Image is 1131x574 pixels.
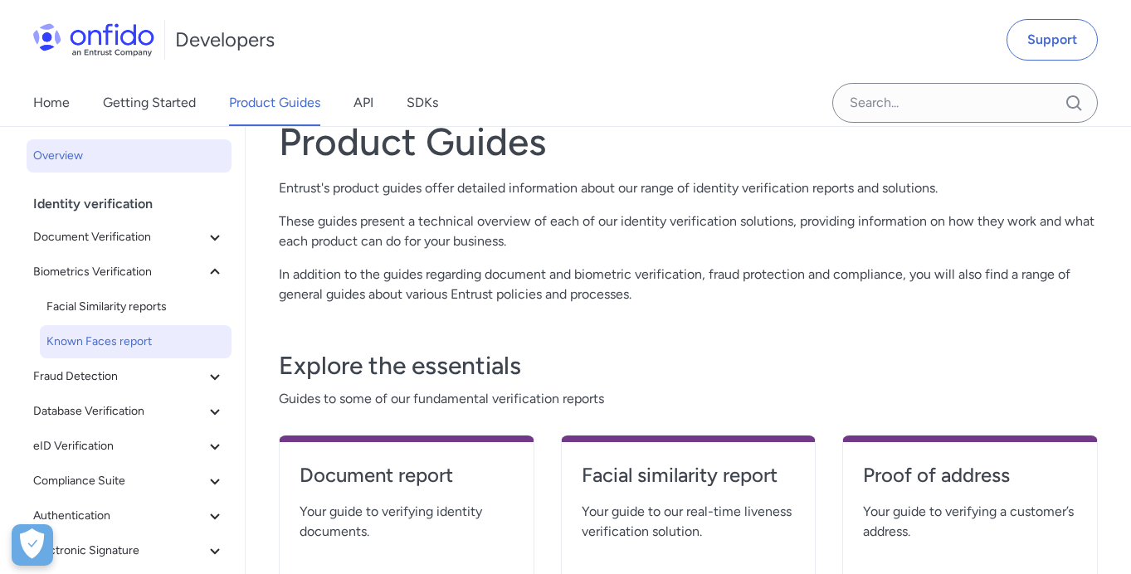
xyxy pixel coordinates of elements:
span: Fraud Detection [33,367,205,387]
button: Fraud Detection [27,360,232,393]
input: Onfido search input field [832,83,1098,123]
button: Authentication [27,499,232,533]
span: Guides to some of our fundamental verification reports [279,389,1098,409]
p: Entrust's product guides offer detailed information about our range of identity verification repo... [279,178,1098,198]
button: Database Verification [27,395,232,428]
a: Overview [27,139,232,173]
span: Database Verification [33,401,205,421]
a: Proof of address [863,462,1077,502]
a: Home [33,80,70,126]
span: Your guide to our real-time liveness verification solution. [582,502,796,542]
button: Compliance Suite [27,465,232,498]
span: Your guide to verifying a customer’s address. [863,502,1077,542]
button: Document Verification [27,221,232,254]
h1: Developers [175,27,275,53]
h4: Facial similarity report [582,462,796,489]
button: eID Verification [27,430,232,463]
a: Facial Similarity reports [40,290,232,323]
span: Electronic Signature [33,541,205,561]
h3: Explore the essentials [279,349,1098,382]
span: Your guide to verifying identity documents. [300,502,514,542]
button: Electronic Signature [27,534,232,567]
a: Getting Started [103,80,196,126]
span: Compliance Suite [33,471,205,491]
a: Known Faces report [40,325,232,358]
button: Biometrics Verification [27,255,232,289]
a: API [353,80,373,126]
img: Onfido Logo [33,23,154,56]
a: SDKs [407,80,438,126]
p: In addition to the guides regarding document and biometric verification, fraud protection and com... [279,265,1098,304]
h4: Proof of address [863,462,1077,489]
span: Facial Similarity reports [46,297,225,317]
span: eID Verification [33,436,205,456]
h4: Document report [300,462,514,489]
a: Facial similarity report [582,462,796,502]
p: These guides present a technical overview of each of our identity verification solutions, providi... [279,212,1098,251]
div: Cookie Preferences [12,524,53,566]
span: Known Faces report [46,332,225,352]
span: Document Verification [33,227,205,247]
a: Support [1007,19,1098,61]
a: Product Guides [229,80,320,126]
h1: Product Guides [279,119,1098,165]
a: Document report [300,462,514,502]
span: Authentication [33,506,205,526]
button: Open Preferences [12,524,53,566]
span: Overview [33,146,225,166]
span: Biometrics Verification [33,262,205,282]
div: Identity verification [33,187,238,221]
